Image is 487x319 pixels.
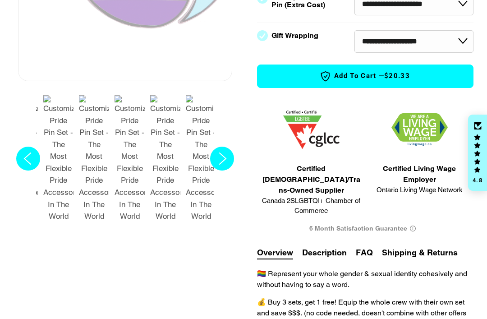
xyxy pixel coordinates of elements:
[468,115,487,191] div: Click to open Judge.me floating reviews tab
[391,113,448,146] img: 1706832627.png
[207,95,237,226] button: Next slide
[262,163,361,196] span: Certified [DEMOGRAPHIC_DATA]/Trans-Owned Supplier
[370,185,469,195] span: Ontario Living Wage Network
[257,268,473,290] p: 🏳️‍🌈 Represent your whole gender & sexual identity cohesively and without having to say a word.
[79,95,109,222] img: Customizable Pride Pin Set - The Most Flexible Pride Accessory In The World
[76,95,112,226] button: 4 / 9
[271,70,459,82] span: Add to Cart —
[370,163,469,185] span: Certified Living Wage Employer
[112,95,147,226] button: 5 / 9
[382,246,458,259] button: Shipping & Returns
[302,246,347,259] button: Description
[262,196,361,216] span: Canada 2SLGBTQI+ Chamber of Commerce
[41,95,76,226] button: 3 / 9
[150,95,180,222] img: Customizable Pride Pin Set - The Most Flexible Pride Accessory In The World
[257,246,293,259] button: Overview
[43,95,74,222] img: Customizable Pride Pin Set - The Most Flexible Pride Accessory In The World
[271,32,318,40] label: Gift Wrapping
[186,95,216,222] img: Customizable Pride Pin Set - The Most Flexible Pride Accessory In The World
[14,95,43,226] button: Previous slide
[147,95,183,226] button: 6 / 9
[183,95,219,226] button: 7 / 9
[472,177,483,183] div: 4.8
[384,71,410,81] span: $20.33
[115,95,145,222] img: Customizable Pride Pin Set - The Most Flexible Pride Accessory In The World
[257,65,473,88] button: Add to Cart —$20.33
[257,221,473,237] div: 6 Month Satisfaction Guarantee
[356,246,373,259] button: FAQ
[283,111,340,149] img: 1705457225.png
